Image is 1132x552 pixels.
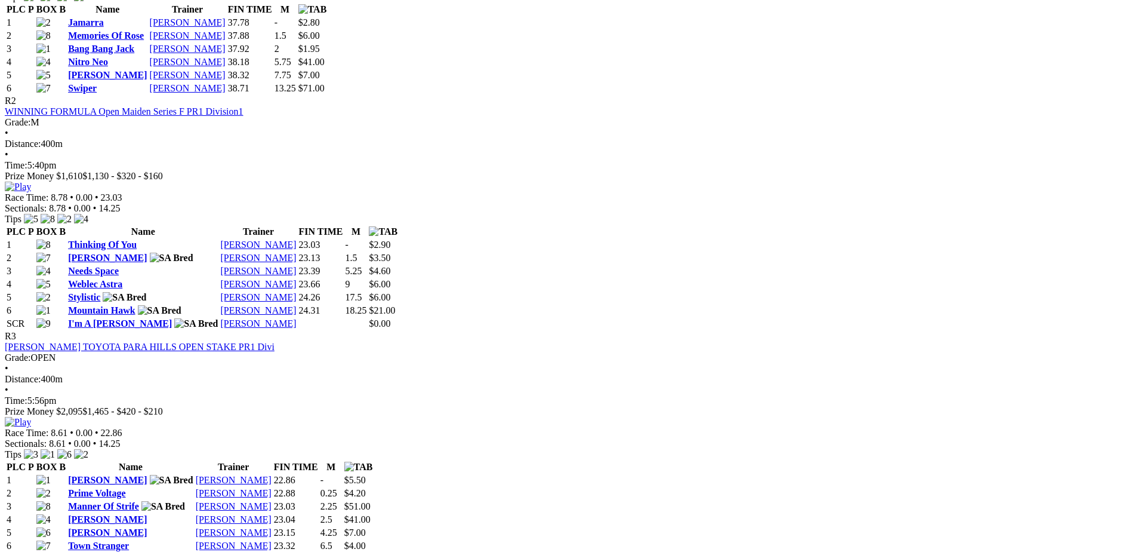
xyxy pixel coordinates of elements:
[6,17,35,29] td: 1
[5,96,16,106] span: R2
[68,30,144,41] a: Memories Of Rose
[7,462,26,472] span: PLC
[68,279,122,289] a: Weblec Astra
[5,160,1127,171] div: 5:40pm
[6,56,35,68] td: 4
[5,374,1127,385] div: 400m
[7,4,26,14] span: PLC
[36,253,51,263] img: 7
[101,428,122,438] span: 22.86
[68,57,108,67] a: Nitro Neo
[68,44,134,54] a: Bang Bang Jack
[298,83,325,93] span: $71.00
[298,44,320,54] span: $1.95
[57,214,72,225] img: 2
[68,514,147,525] a: [PERSON_NAME]
[41,449,55,460] img: 1
[76,192,92,203] span: 0.00
[344,226,367,238] th: M
[196,541,272,551] a: [PERSON_NAME]
[36,70,51,81] img: 5
[227,17,273,29] td: 37.78
[68,292,100,302] a: Stylistic
[51,428,67,438] span: 8.61
[369,305,395,315] span: $21.00
[36,4,57,14] span: BOX
[68,70,147,80] a: [PERSON_NAME]
[298,30,320,41] span: $6.00
[82,171,163,181] span: $1,130 - $320 - $160
[6,239,35,251] td: 1
[5,139,41,149] span: Distance:
[138,305,181,316] img: SA Bred
[273,514,319,526] td: 23.04
[150,70,226,80] a: [PERSON_NAME]
[51,192,67,203] span: 8.78
[41,214,55,225] img: 8
[49,203,66,213] span: 8.78
[320,514,332,525] text: 2.5
[320,501,337,511] text: 2.25
[369,266,390,276] span: $4.60
[320,461,343,473] th: M
[273,527,319,539] td: 23.15
[98,203,120,213] span: 14.25
[59,462,66,472] span: B
[5,331,16,341] span: R3
[320,528,337,538] text: 4.25
[6,305,35,317] td: 6
[68,305,135,315] a: Mountain Hawk
[227,43,273,55] td: 37.92
[220,292,296,302] a: [PERSON_NAME]
[6,30,35,42] td: 2
[36,83,51,94] img: 7
[174,318,218,329] img: SA Bred
[74,214,88,225] img: 4
[196,501,272,511] a: [PERSON_NAME]
[273,461,319,473] th: FIN TIME
[344,541,366,551] span: $4.00
[36,488,51,499] img: 2
[220,240,296,250] a: [PERSON_NAME]
[298,239,344,251] td: 23.03
[68,541,129,551] a: Town Stranger
[36,514,51,525] img: 4
[150,57,226,67] a: [PERSON_NAME]
[36,475,51,486] img: 1
[298,265,344,277] td: 23.39
[36,266,51,277] img: 4
[227,30,273,42] td: 37.88
[273,501,319,513] td: 23.03
[344,475,366,485] span: $5.50
[95,192,98,203] span: •
[6,265,35,277] td: 3
[150,17,226,27] a: [PERSON_NAME]
[68,17,104,27] a: Jamarra
[6,487,35,499] td: 2
[68,438,72,449] span: •
[5,385,8,395] span: •
[7,226,26,237] span: PLC
[68,266,119,276] a: Needs Space
[369,292,390,302] span: $6.00
[5,352,31,363] span: Grade:
[68,83,97,93] a: Swiper
[150,475,193,486] img: SA Bred
[103,292,146,303] img: SA Bred
[344,528,366,538] span: $7.00
[298,278,344,290] td: 23.66
[6,82,35,94] td: 6
[273,474,319,486] td: 22.86
[345,292,362,302] text: 17.5
[150,30,226,41] a: [PERSON_NAME]
[24,214,38,225] img: 5
[36,226,57,237] span: BOX
[5,182,31,192] img: Play
[36,30,51,41] img: 8
[6,501,35,513] td: 3
[24,449,38,460] img: 3
[36,541,51,551] img: 7
[6,474,35,486] td: 1
[345,240,348,250] text: -
[274,17,277,27] text: -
